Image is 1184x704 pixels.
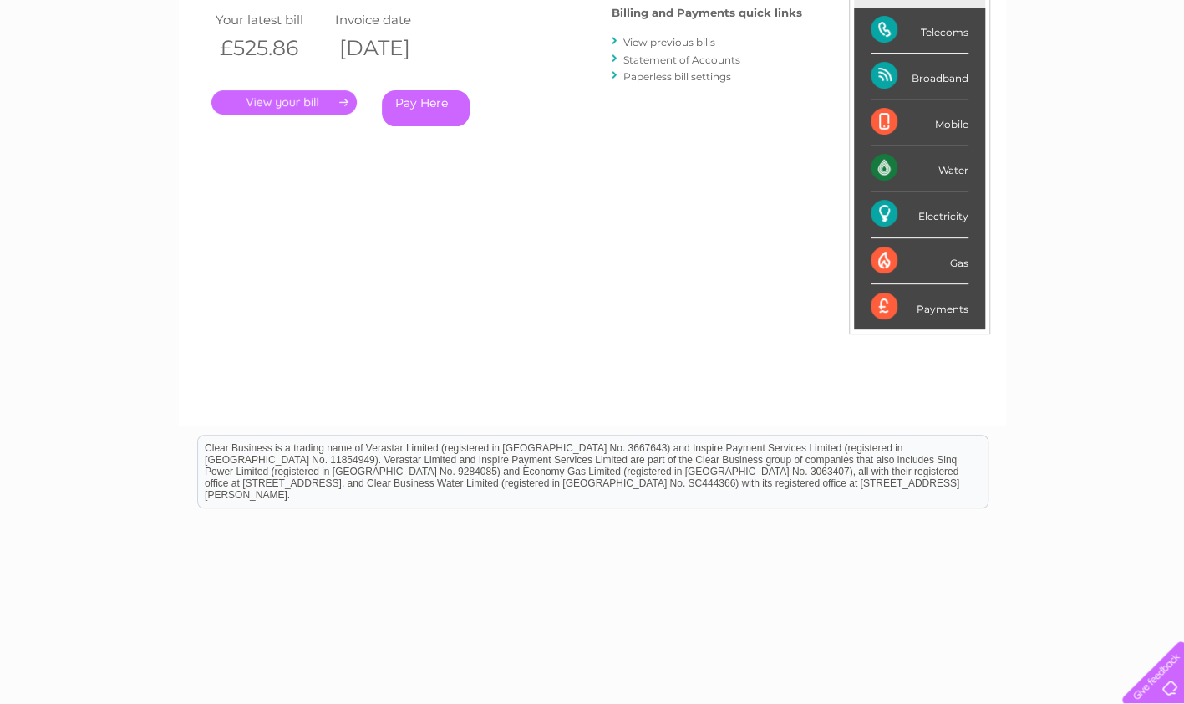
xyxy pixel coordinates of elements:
h4: Billing and Payments quick links [612,7,802,19]
div: Telecoms [871,8,968,54]
a: Log out [1129,71,1168,84]
a: 0333 014 3131 [869,8,984,29]
a: Pay Here [382,90,470,126]
a: Paperless bill settings [623,70,731,83]
div: Payments [871,284,968,329]
td: Your latest bill [211,8,332,31]
a: View previous bills [623,36,715,48]
th: £525.86 [211,31,332,65]
div: Water [871,145,968,191]
a: Contact [1073,71,1114,84]
div: Mobile [871,99,968,145]
div: Broadband [871,54,968,99]
a: Water [890,71,922,84]
a: Telecoms [978,71,1029,84]
div: Gas [871,238,968,284]
a: . [211,90,357,115]
a: Blog [1039,71,1063,84]
a: Energy [932,71,968,84]
div: Clear Business is a trading name of Verastar Limited (registered in [GEOGRAPHIC_DATA] No. 3667643... [198,9,988,81]
img: logo.png [42,43,127,94]
td: Invoice date [331,8,451,31]
a: Statement of Accounts [623,54,740,66]
th: [DATE] [331,31,451,65]
div: Electricity [871,191,968,237]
